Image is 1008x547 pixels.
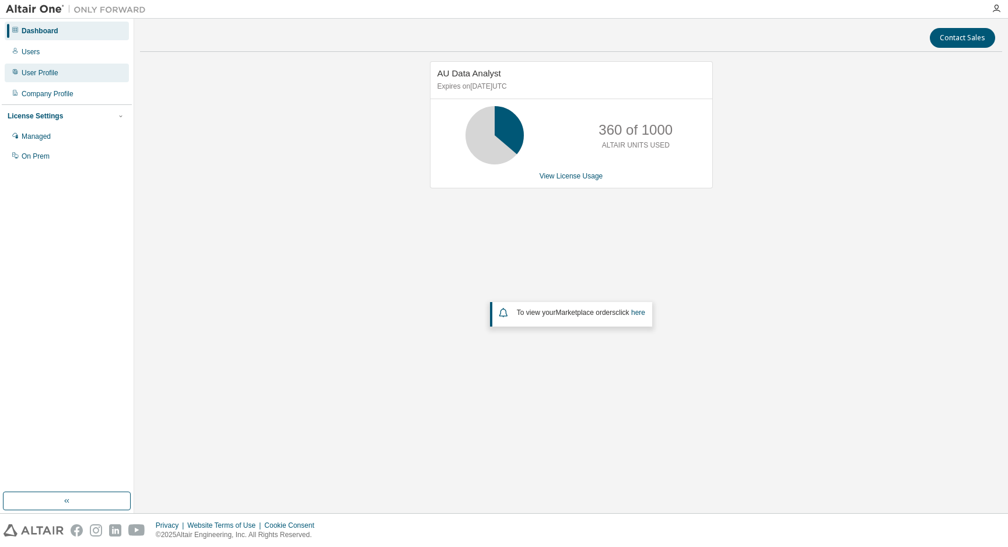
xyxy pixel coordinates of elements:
div: Website Terms of Use [187,521,264,530]
div: License Settings [8,111,63,121]
em: Marketplace orders [556,308,616,317]
p: ALTAIR UNITS USED [602,141,670,150]
img: Altair One [6,3,152,15]
button: Contact Sales [930,28,995,48]
div: Cookie Consent [264,521,321,530]
div: Privacy [156,521,187,530]
div: Company Profile [22,89,73,99]
img: altair_logo.svg [3,524,64,537]
img: youtube.svg [128,524,145,537]
img: linkedin.svg [109,524,121,537]
img: facebook.svg [71,524,83,537]
a: here [631,308,645,317]
span: AU Data Analyst [437,68,501,78]
span: To view your click [517,308,645,317]
div: Dashboard [22,26,58,36]
div: Users [22,47,40,57]
div: User Profile [22,68,58,78]
p: © 2025 Altair Engineering, Inc. All Rights Reserved. [156,530,321,540]
img: instagram.svg [90,524,102,537]
div: Managed [22,132,51,141]
div: On Prem [22,152,50,161]
a: View License Usage [540,172,603,180]
p: Expires on [DATE] UTC [437,82,702,92]
p: 360 of 1000 [598,120,673,140]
